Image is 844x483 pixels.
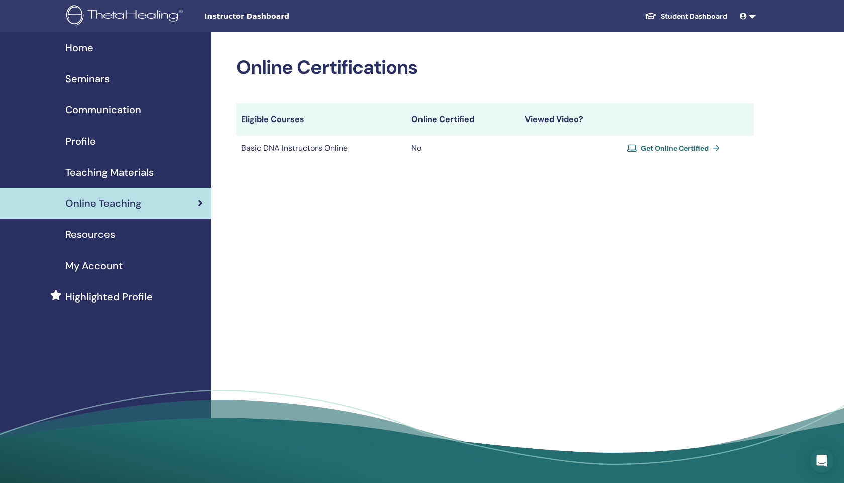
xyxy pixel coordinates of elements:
[65,289,153,304] span: Highlighted Profile
[627,141,724,156] a: Get Online Certified
[406,103,505,136] th: Online Certified
[641,144,709,153] span: Get Online Certified
[65,196,141,211] span: Online Teaching
[65,134,96,149] span: Profile
[406,136,505,161] td: No
[810,449,834,473] div: Open Intercom Messenger
[204,11,355,22] span: Instructor Dashboard
[65,227,115,242] span: Resources
[236,103,406,136] th: Eligible Courses
[65,165,154,180] span: Teaching Materials
[66,5,186,28] img: logo.png
[236,56,754,79] h2: Online Certifications
[236,136,406,161] td: Basic DNA Instructors Online
[65,40,93,55] span: Home
[645,12,657,20] img: graduation-cap-white.svg
[65,258,123,273] span: My Account
[505,103,598,136] th: Viewed Video?
[637,7,735,26] a: Student Dashboard
[65,71,110,86] span: Seminars
[65,102,141,117] span: Communication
